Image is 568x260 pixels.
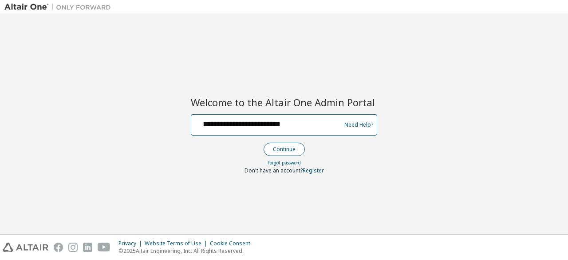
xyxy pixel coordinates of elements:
[264,143,305,156] button: Continue
[98,243,110,252] img: youtube.svg
[210,240,256,247] div: Cookie Consent
[4,3,115,12] img: Altair One
[54,243,63,252] img: facebook.svg
[118,240,145,247] div: Privacy
[245,167,303,174] span: Don't have an account?
[3,243,48,252] img: altair_logo.svg
[268,160,301,166] a: Forgot password
[191,96,377,108] h2: Welcome to the Altair One Admin Portal
[303,167,324,174] a: Register
[68,243,78,252] img: instagram.svg
[118,247,256,255] p: © 2025 Altair Engineering, Inc. All Rights Reserved.
[145,240,210,247] div: Website Terms of Use
[344,124,373,125] a: Need Help?
[83,243,92,252] img: linkedin.svg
